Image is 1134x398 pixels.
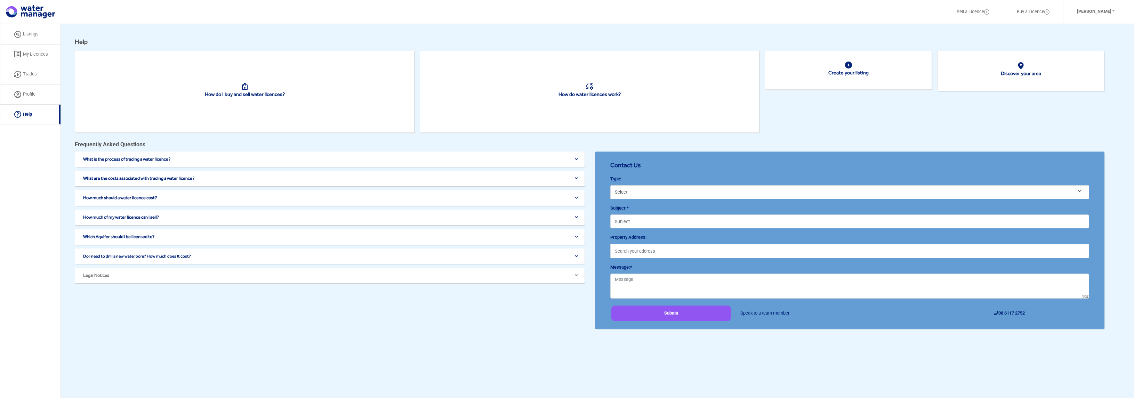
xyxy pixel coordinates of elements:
img: create your listing [1018,62,1024,69]
img: logo.svg [6,5,55,18]
label: Message:* [610,264,632,271]
h6: Contact Us [610,161,1089,169]
a: How do water licences work? [558,91,621,97]
button: How much of my water licence can I sell? [83,215,579,220]
a: Discover your area [1001,71,1041,76]
img: licenses icon [14,51,21,58]
button: Which Aquifer should I be licensed to? [83,234,579,239]
label: Type: [610,176,621,182]
img: create your listing [845,62,852,68]
button: What is the process of trading a water licence? [83,157,579,162]
label: Subject:* [610,205,629,212]
a: 08 6117 2752 [998,310,1025,316]
img: trade icon [14,71,21,78]
img: buy and sell [241,83,248,90]
span: Speak to a team member [740,310,789,316]
input: Subject [610,214,1089,228]
button: What are the costs associated with trading a water licence? [83,176,579,181]
button: Submit [611,306,731,321]
h5: Help [75,38,1120,46]
img: Layer_1.svg [1044,9,1049,15]
button: How much should a water licence cost? [83,195,579,201]
a: Sell a Licence [948,4,998,20]
img: Layer_1.svg [984,9,989,15]
img: help icon [14,111,21,118]
b: Frequently Asked Questions [75,141,145,148]
a: How do I buy and sell water licences? [205,91,285,97]
img: how it works [586,83,593,90]
span: 500 [1082,293,1104,300]
button: Legal Notices [83,273,579,278]
label: Property Address: [610,234,647,241]
button: Do I need to drill a new water bore? How much does it cost? [83,254,579,259]
button: [PERSON_NAME] [1068,4,1124,19]
img: listing icon [14,31,21,38]
span: Do I need to drill a new water bore? How much does it cost? [83,254,191,258]
a: Buy a Licence [1008,4,1059,20]
input: Search your address [610,244,1089,258]
img: Profile Icon [14,91,21,98]
a: Create your listing [828,70,869,75]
